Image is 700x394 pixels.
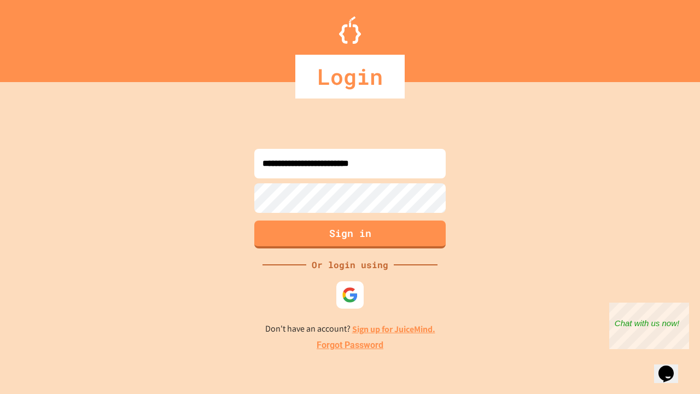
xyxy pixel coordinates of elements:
a: Sign up for JuiceMind. [352,323,435,335]
img: google-icon.svg [342,287,358,303]
iframe: chat widget [654,350,689,383]
div: Or login using [306,258,394,271]
a: Forgot Password [317,339,383,352]
p: Don't have an account? [265,322,435,336]
div: Login [295,55,405,99]
button: Sign in [254,221,446,248]
img: Logo.svg [339,16,361,44]
iframe: chat widget [609,303,689,349]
